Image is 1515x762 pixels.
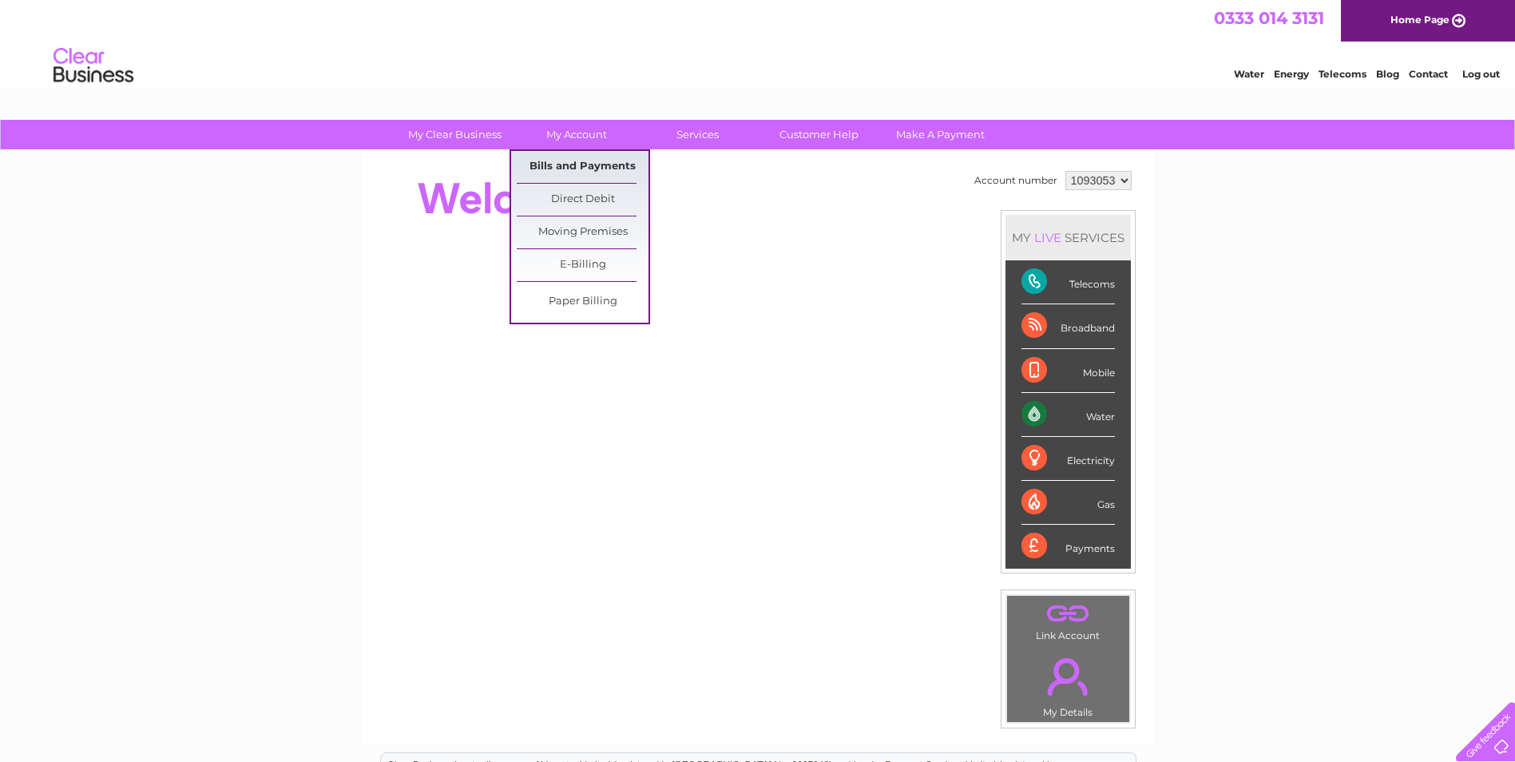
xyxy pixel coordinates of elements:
[381,9,1136,77] div: Clear Business is a trading name of Verastar Limited (registered in [GEOGRAPHIC_DATA] No. 3667643...
[1021,393,1115,437] div: Water
[1234,68,1264,80] a: Water
[1021,349,1115,393] div: Mobile
[1006,645,1130,723] td: My Details
[753,120,885,149] a: Customer Help
[53,42,134,90] img: logo.png
[517,249,648,281] a: E-Billing
[1021,304,1115,348] div: Broadband
[517,151,648,183] a: Bills and Payments
[1005,215,1131,260] div: MY SERVICES
[1409,68,1448,80] a: Contact
[1274,68,1309,80] a: Energy
[1462,68,1500,80] a: Log out
[1021,481,1115,525] div: Gas
[970,167,1061,194] td: Account number
[1376,68,1399,80] a: Blog
[1021,437,1115,481] div: Electricity
[517,286,648,318] a: Paper Billing
[1031,230,1065,245] div: LIVE
[874,120,1006,149] a: Make A Payment
[1021,260,1115,304] div: Telecoms
[1006,595,1130,645] td: Link Account
[517,184,648,216] a: Direct Debit
[517,216,648,248] a: Moving Premises
[1214,8,1324,28] a: 0333 014 3131
[1319,68,1366,80] a: Telecoms
[389,120,521,149] a: My Clear Business
[1011,649,1125,704] a: .
[1011,600,1125,628] a: .
[510,120,642,149] a: My Account
[1021,525,1115,568] div: Payments
[632,120,763,149] a: Services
